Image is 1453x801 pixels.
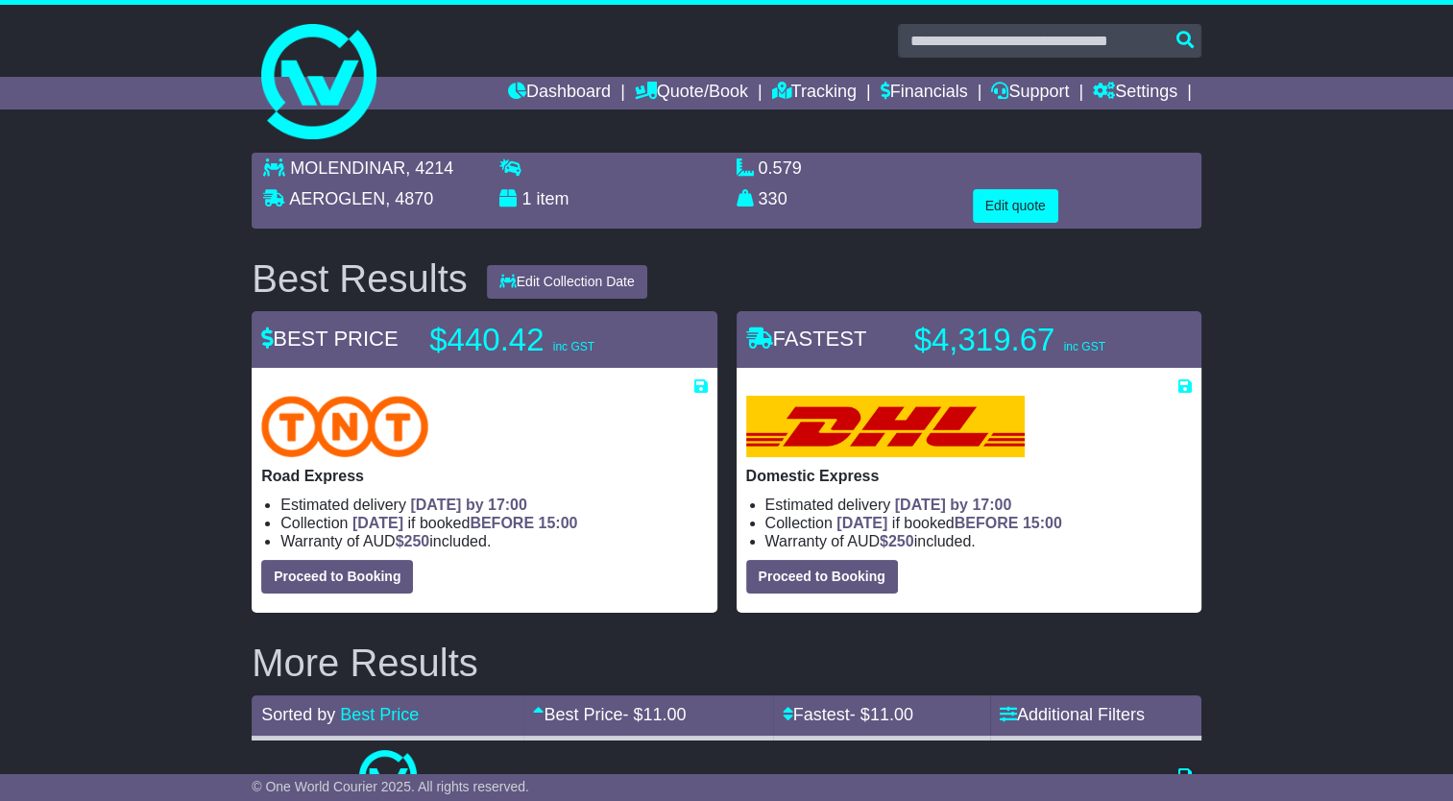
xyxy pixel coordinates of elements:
span: 250 [888,533,914,549]
span: 15:00 [1023,515,1062,531]
span: 11.00 [642,705,686,724]
span: [DATE] [352,515,403,531]
img: DHL: Domestic Express [746,396,1025,457]
span: MOLENDINAR [290,158,405,178]
a: Dashboard [508,77,611,109]
span: $ [396,533,430,549]
span: 330 [759,189,787,208]
span: - $ [850,705,913,724]
span: BEST PRICE [261,327,398,351]
span: inc GST [553,340,594,353]
span: BEFORE [470,515,534,531]
span: © One World Courier 2025. All rights reserved. [252,779,529,794]
span: 15:00 [538,515,577,531]
a: Financials [881,77,968,109]
li: Collection [765,514,1192,532]
span: [DATE] [836,515,887,531]
button: Proceed to Booking [746,560,898,594]
span: if booked [836,515,1061,531]
a: Best Price- $11.00 [533,705,686,724]
span: 0.579 [759,158,802,178]
p: Road Express [261,467,707,485]
img: TNT Domestic: Road Express [261,396,428,457]
li: Warranty of AUD included. [280,532,707,550]
button: Edit Collection Date [487,265,647,299]
li: Warranty of AUD included. [765,532,1192,550]
button: Proceed to Booking [261,560,413,594]
a: Support [991,77,1069,109]
span: inc GST [1063,340,1104,353]
a: Quote/Book [635,77,748,109]
span: BEFORE [955,515,1019,531]
li: Collection [280,514,707,532]
a: Best Price [340,705,419,724]
h2: More Results [252,642,1201,684]
span: [DATE] by 17:00 [410,497,527,513]
a: Fastest- $11.00 [783,705,913,724]
span: item [536,189,569,208]
button: Edit quote [973,189,1058,223]
span: if booked [352,515,577,531]
p: Domestic Express [746,467,1192,485]
span: [DATE] by 17:00 [895,497,1012,513]
p: $440.42 [429,321,669,359]
a: Additional Filters [1000,705,1145,724]
span: , 4214 [405,158,453,178]
span: 250 [404,533,430,549]
p: $4,319.67 [914,321,1154,359]
a: Settings [1093,77,1177,109]
span: , 4870 [385,189,433,208]
div: Best Results [242,257,477,300]
li: Estimated delivery [280,496,707,514]
a: Tracking [772,77,857,109]
span: FASTEST [746,327,867,351]
span: - $ [622,705,686,724]
li: Estimated delivery [765,496,1192,514]
span: Sorted by [261,705,335,724]
span: AEROGLEN [289,189,385,208]
span: 1 [521,189,531,208]
span: 11.00 [870,705,913,724]
span: $ [880,533,914,549]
